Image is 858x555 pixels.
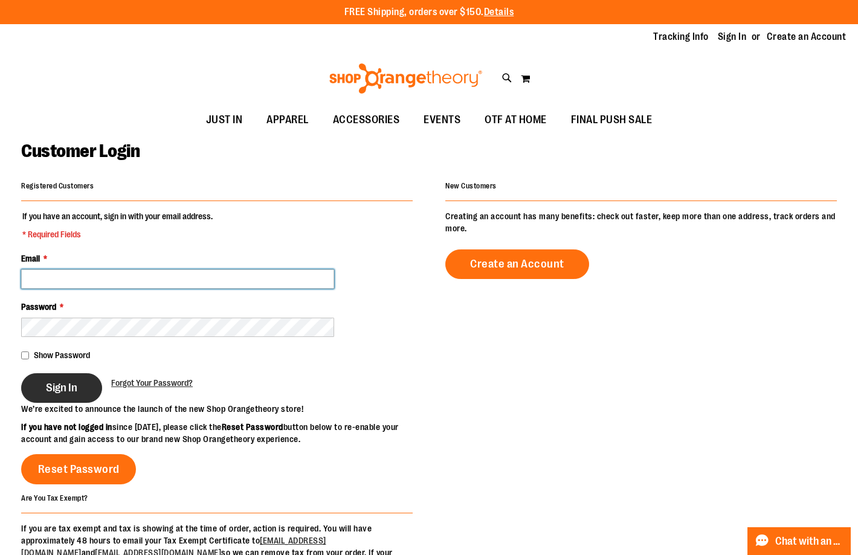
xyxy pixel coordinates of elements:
span: Sign In [46,381,77,394]
strong: Registered Customers [21,182,94,190]
span: Customer Login [21,141,140,161]
span: EVENTS [424,106,460,133]
span: Show Password [34,350,90,360]
span: Forgot Your Password? [111,378,193,388]
span: FINAL PUSH SALE [571,106,653,133]
a: Forgot Your Password? [111,377,193,389]
legend: If you have an account, sign in with your email address. [21,210,214,240]
button: Chat with an Expert [747,527,851,555]
span: Email [21,254,40,263]
img: Shop Orangetheory [327,63,484,94]
p: since [DATE], please click the button below to re-enable your account and gain access to our bran... [21,421,429,445]
a: Create an Account [767,30,847,43]
strong: New Customers [445,182,497,190]
p: FREE Shipping, orders over $150. [344,5,514,19]
strong: Reset Password [222,422,283,432]
a: Details [484,7,514,18]
span: * Required Fields [22,228,213,240]
span: APPAREL [266,106,309,133]
a: Reset Password [21,454,136,484]
span: JUST IN [206,106,243,133]
a: Tracking Info [653,30,709,43]
span: Chat with an Expert [775,536,843,547]
a: Create an Account [445,249,589,279]
p: We’re excited to announce the launch of the new Shop Orangetheory store! [21,403,429,415]
span: Reset Password [38,463,120,476]
span: Create an Account [470,257,564,271]
strong: Are You Tax Exempt? [21,493,88,502]
span: Password [21,302,56,312]
p: Creating an account has many benefits: check out faster, keep more than one address, track orders... [445,210,837,234]
strong: If you have not logged in [21,422,112,432]
span: OTF AT HOME [485,106,547,133]
button: Sign In [21,373,102,403]
span: ACCESSORIES [333,106,400,133]
a: Sign In [718,30,747,43]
